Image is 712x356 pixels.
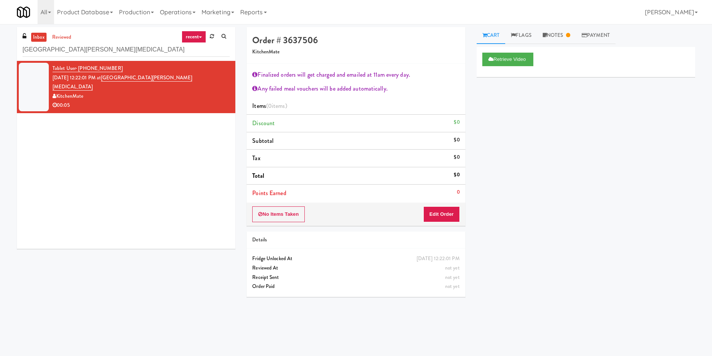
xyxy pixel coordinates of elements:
[454,135,459,145] div: $0
[537,27,576,44] a: Notes
[454,153,459,162] div: $0
[50,33,74,42] a: reviewed
[252,273,459,282] div: Receipt Sent
[53,65,123,72] a: Tablet User· [PHONE_NUMBER]
[266,101,287,110] span: (0 )
[445,283,460,290] span: not yet
[454,170,459,180] div: $0
[252,35,459,45] h4: Order # 3637506
[272,101,285,110] ng-pluralize: items
[182,31,206,43] a: recent
[76,65,123,72] span: · [PHONE_NUMBER]
[252,119,275,127] span: Discount
[31,33,47,42] a: inbox
[457,188,460,197] div: 0
[53,74,192,91] a: [GEOGRAPHIC_DATA][PERSON_NAME][MEDICAL_DATA]
[252,264,459,273] div: Reviewed At
[17,61,235,113] li: Tablet User· [PHONE_NUMBER][DATE] 12:22:01 PM at[GEOGRAPHIC_DATA][PERSON_NAME][MEDICAL_DATA]Kitch...
[417,254,460,264] div: [DATE] 12:22:01 PM
[445,274,460,281] span: not yet
[445,264,460,271] span: not yet
[252,101,287,110] span: Items
[423,206,460,222] button: Edit Order
[53,101,230,110] div: 00:05
[252,83,459,94] div: Any failed meal vouchers will be added automatically.
[252,154,260,162] span: Tax
[576,27,616,44] a: Payment
[252,136,274,145] span: Subtotal
[252,206,305,222] button: No Items Taken
[454,118,459,127] div: $0
[252,235,459,245] div: Details
[53,74,101,81] span: [DATE] 12:22:01 PM at
[252,171,264,180] span: Total
[505,27,537,44] a: Flags
[53,92,230,101] div: KitchenMate
[252,254,459,264] div: Fridge Unlocked At
[482,53,533,66] button: Retrieve Video
[252,69,459,80] div: Finalized orders will get charged and emailed at 11am every day.
[23,43,230,57] input: Search vision orders
[477,27,506,44] a: Cart
[252,49,459,55] h5: KitchenMate
[252,189,286,197] span: Points Earned
[252,282,459,291] div: Order Paid
[17,6,30,19] img: Micromart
